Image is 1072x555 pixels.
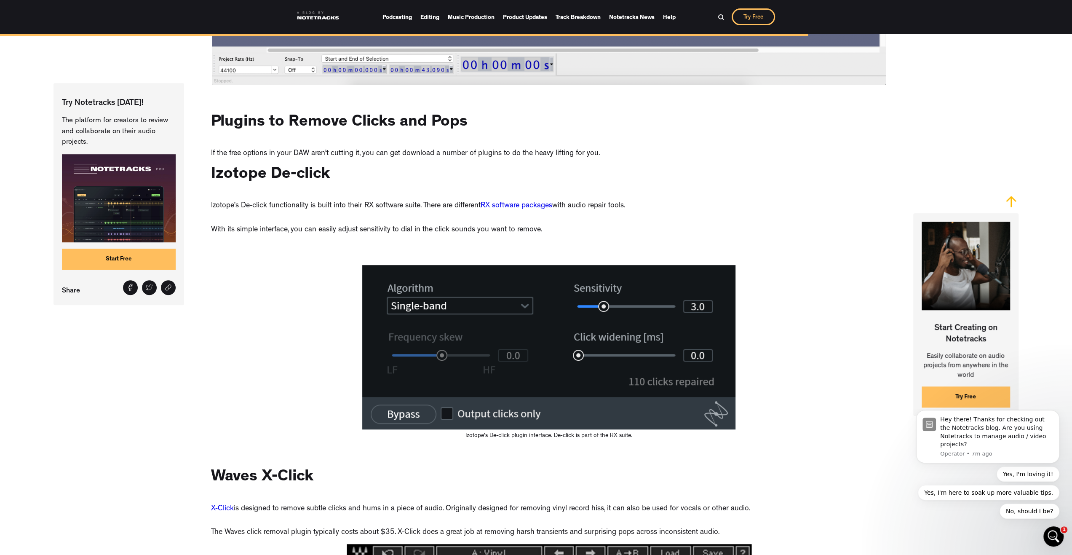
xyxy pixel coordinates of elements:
a: Notetracks News [609,11,655,23]
p: Izotope’s De-click functionality is built into their RX software suite. There are different with ... [211,200,625,213]
a: Podcasting [382,11,412,23]
a: Editing [420,11,439,23]
a: Start Free [62,249,176,270]
a: Share on Facebook [123,280,138,295]
a: Tweet [142,280,157,295]
a: Product Updates [503,11,547,23]
iframe: Intercom live chat [1043,526,1064,547]
span: 1 [1061,526,1067,533]
a: Try Free [922,386,1010,408]
p: Easily collaborate on audio projects from anywhere in the world [913,352,1019,380]
img: Search Bar [718,14,724,20]
a: RX software packages [481,202,552,210]
figcaption: Izotope's De-click plugin interface. De-click is part of the RX suite. [362,432,735,440]
a: X-Click [211,505,234,513]
img: Share link icon [165,284,172,291]
p: If the free options in your DAW aren’t cutting it, you can get download a number of plugins to do... [211,147,600,161]
p: With its simple interface, you can easily adjust sensitivity to dial in the click sounds you want... [211,224,542,237]
h2: Plugins to Remove Clicks and Pops [211,113,468,133]
p: is designed to remove subtle clicks and hums in a piece of audio. Originally designed for removin... [211,503,750,516]
a: Track Breakdown [556,11,601,23]
a: Help [663,11,676,23]
a: Music Production [448,11,495,23]
a: Try Free [732,8,775,25]
h2: Izotope De-click [211,165,330,185]
img: Izotope De-click plugin interface showing sensitivity, click widening, and frequency skewing. It ... [362,265,735,429]
p: Start Creating on Notetracks [913,316,1019,346]
p: Try Notetracks [DATE]! [62,98,176,110]
iframe: Intercom notifications message [904,409,1072,551]
h2: Waves X-Click [211,468,313,488]
p: The Waves click removal plugin typically costs about $35. X-Click does a great job at removing ha... [211,526,719,540]
p: The platform for creators to review and collaborate on their audio projects. [62,116,176,148]
p: Share [62,285,84,297]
